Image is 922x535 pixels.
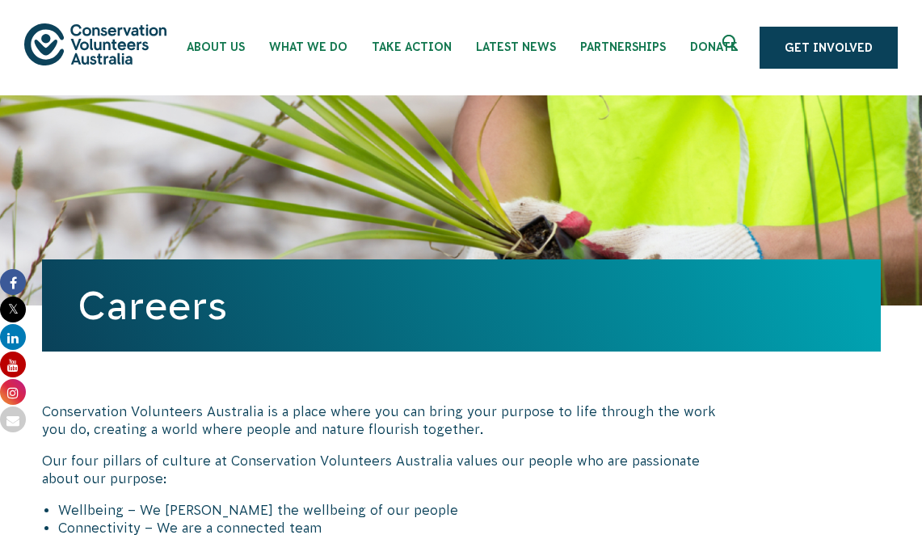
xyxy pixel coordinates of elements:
[24,23,166,65] img: logo.svg
[42,452,735,488] p: Our four pillars of culture at Conservation Volunteers Australia values our people who are passio...
[187,40,245,53] span: About Us
[269,40,347,53] span: What We Do
[42,402,735,439] p: Conservation Volunteers Australia is a place where you can bring your purpose to life through the...
[760,27,898,69] a: Get Involved
[58,501,735,519] li: Wellbeing – We [PERSON_NAME] the wellbeing of our people
[713,28,751,67] button: Expand search box Close search box
[690,40,738,53] span: Donate
[476,40,556,53] span: Latest News
[580,40,666,53] span: Partnerships
[372,40,452,53] span: Take Action
[722,35,743,61] span: Expand search box
[78,284,845,327] h1: Careers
